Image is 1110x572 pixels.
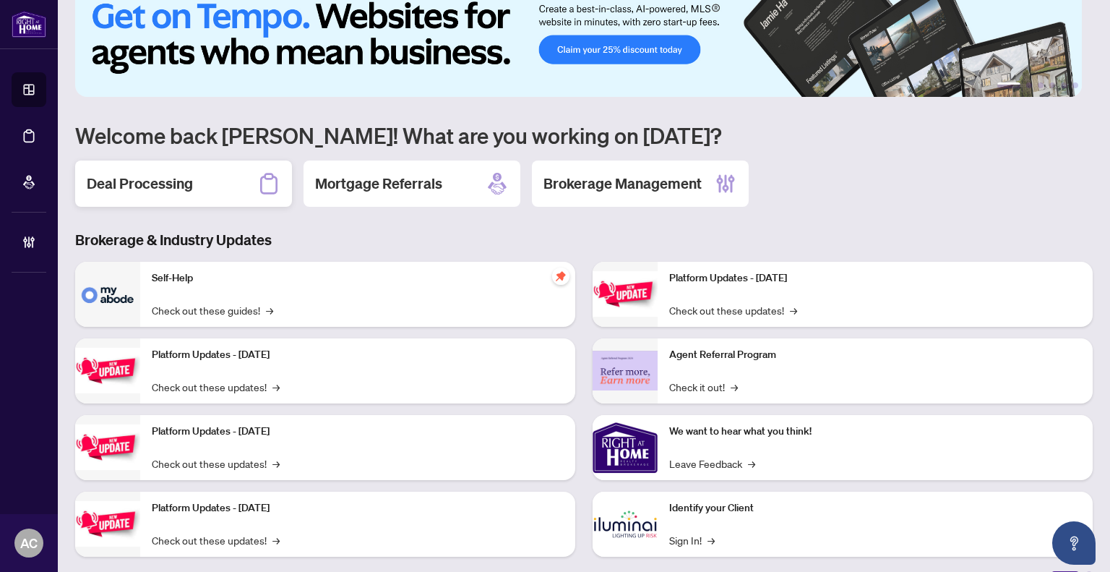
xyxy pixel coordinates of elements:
[75,262,140,327] img: Self-Help
[543,174,702,194] h2: Brokerage Management
[997,82,1020,88] button: 1
[669,302,797,318] a: Check out these updates!→
[552,268,569,285] span: pushpin
[152,456,280,471] a: Check out these updates!→
[152,532,280,548] a: Check out these updates!→
[12,11,46,38] img: logo
[272,379,280,395] span: →
[272,532,280,548] span: →
[152,347,564,363] p: Platform Updates - [DATE]
[669,456,755,471] a: Leave Feedback→
[1072,82,1078,88] button: 6
[272,456,280,471] span: →
[748,456,755,471] span: →
[1038,82,1044,88] button: 3
[1052,521,1096,565] button: Open asap
[669,347,1081,363] p: Agent Referral Program
[593,492,658,557] img: Identify your Client
[152,302,273,318] a: Check out these guides!→
[669,424,1081,440] p: We want to hear what you think!
[669,270,1081,286] p: Platform Updates - [DATE]
[315,174,442,194] h2: Mortgage Referrals
[593,271,658,317] img: Platform Updates - June 23, 2025
[266,302,273,318] span: →
[75,121,1093,149] h1: Welcome back [PERSON_NAME]! What are you working on [DATE]?
[707,532,715,548] span: →
[1026,82,1032,88] button: 2
[1049,82,1055,88] button: 4
[75,230,1093,250] h3: Brokerage & Industry Updates
[75,424,140,470] img: Platform Updates - July 21, 2025
[593,351,658,390] img: Agent Referral Program
[669,379,738,395] a: Check it out!→
[152,379,280,395] a: Check out these updates!→
[20,533,38,553] span: AC
[1061,82,1067,88] button: 5
[790,302,797,318] span: →
[152,500,564,516] p: Platform Updates - [DATE]
[593,415,658,480] img: We want to hear what you think!
[87,174,193,194] h2: Deal Processing
[75,348,140,393] img: Platform Updates - September 16, 2025
[731,379,738,395] span: →
[669,532,715,548] a: Sign In!→
[152,424,564,440] p: Platform Updates - [DATE]
[75,501,140,547] img: Platform Updates - July 8, 2025
[669,500,1081,516] p: Identify your Client
[152,270,564,286] p: Self-Help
